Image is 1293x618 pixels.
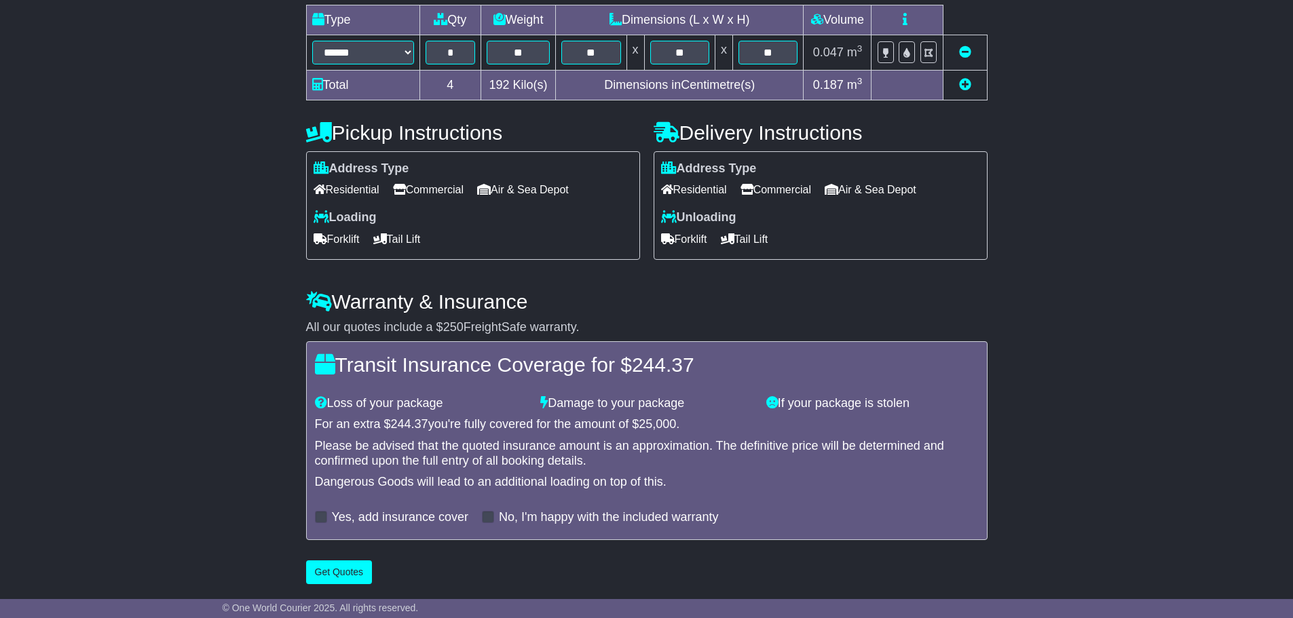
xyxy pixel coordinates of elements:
span: Commercial [741,179,811,200]
a: Add new item [959,78,971,92]
span: 25,000 [639,417,676,431]
span: m [847,78,863,92]
span: Residential [314,179,379,200]
label: No, I'm happy with the included warranty [499,510,719,525]
td: x [626,35,644,70]
div: For an extra $ you're fully covered for the amount of $ . [315,417,979,432]
span: © One World Courier 2025. All rights reserved. [223,602,419,613]
label: Address Type [661,161,757,176]
span: Forklift [661,229,707,250]
td: 4 [419,70,481,100]
td: Qty [419,5,481,35]
td: x [715,35,732,70]
td: Dimensions (L x W x H) [556,5,804,35]
span: 192 [489,78,510,92]
h4: Transit Insurance Coverage for $ [315,353,979,376]
label: Yes, add insurance cover [332,510,468,525]
h4: Warranty & Insurance [306,290,988,313]
div: Dangerous Goods will lead to an additional loading on top of this. [315,475,979,490]
td: Dimensions in Centimetre(s) [556,70,804,100]
td: Total [306,70,419,100]
div: All our quotes include a $ FreightSafe warranty. [306,320,988,335]
span: Air & Sea Depot [477,179,569,200]
span: m [847,45,863,59]
h4: Pickup Instructions [306,121,640,144]
label: Unloading [661,210,736,225]
div: If your package is stolen [760,396,986,411]
span: Air & Sea Depot [825,179,916,200]
span: Forklift [314,229,360,250]
sup: 3 [857,43,863,54]
span: 0.047 [813,45,844,59]
span: Commercial [393,179,464,200]
sup: 3 [857,76,863,86]
span: 250 [443,320,464,334]
td: Volume [804,5,872,35]
h4: Delivery Instructions [654,121,988,144]
td: Weight [481,5,556,35]
span: 244.37 [632,353,694,376]
div: Damage to your package [533,396,760,411]
label: Address Type [314,161,409,176]
td: Kilo(s) [481,70,556,100]
span: Tail Lift [373,229,421,250]
span: 244.37 [391,417,428,431]
label: Loading [314,210,377,225]
div: Loss of your package [308,396,534,411]
button: Get Quotes [306,560,373,584]
span: Tail Lift [721,229,768,250]
a: Remove this item [959,45,971,59]
span: Residential [661,179,727,200]
div: Please be advised that the quoted insurance amount is an approximation. The definitive price will... [315,439,979,468]
td: Type [306,5,419,35]
span: 0.187 [813,78,844,92]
